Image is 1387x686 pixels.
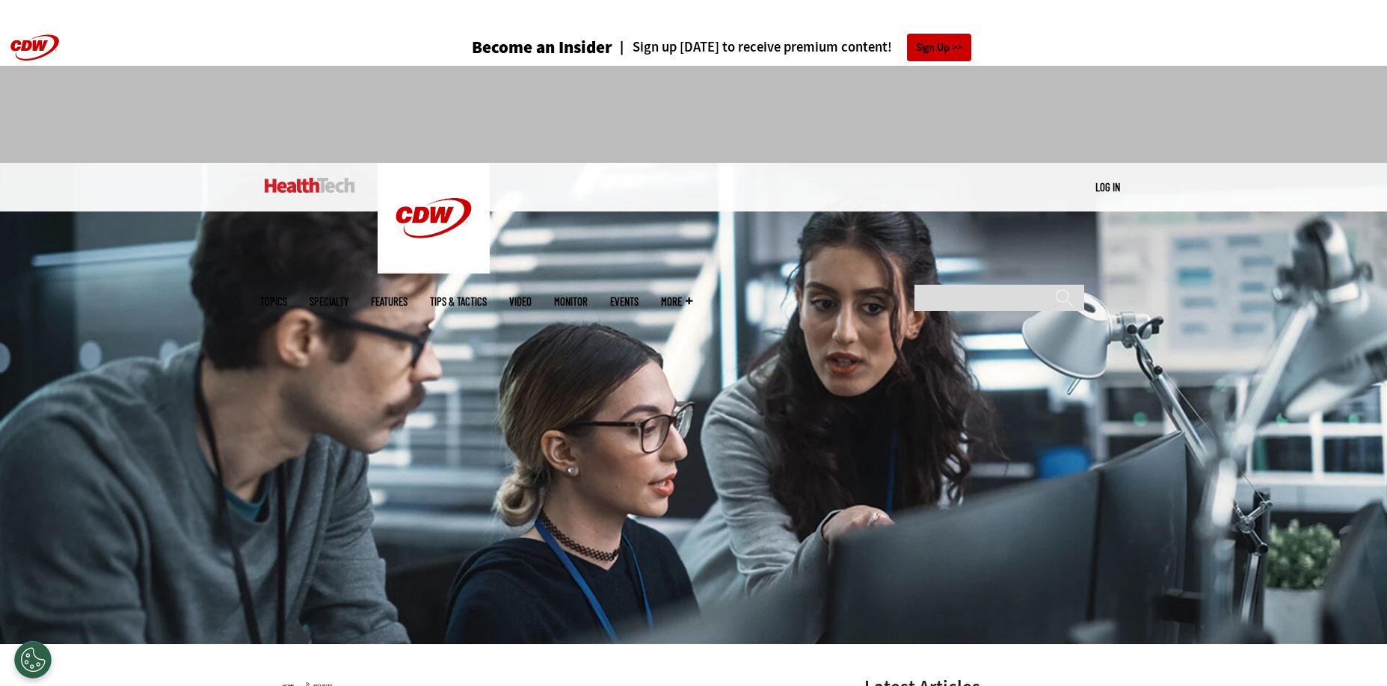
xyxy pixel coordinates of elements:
[265,178,355,193] img: Home
[416,39,612,56] a: Become an Insider
[260,296,287,307] span: Topics
[472,39,612,56] h3: Become an Insider
[371,296,408,307] a: Features
[430,296,487,307] a: Tips & Tactics
[14,641,52,679] button: Open Preferences
[1095,179,1120,195] div: User menu
[14,641,52,679] div: Cookies Settings
[661,296,692,307] span: More
[610,296,639,307] a: Events
[554,296,588,307] a: MonITor
[422,81,966,148] iframe: advertisement
[612,40,892,55] a: Sign up [DATE] to receive premium content!
[378,163,490,274] img: Home
[1095,180,1120,194] a: Log in
[310,296,348,307] span: Specialty
[907,34,971,61] a: Sign Up
[509,296,532,307] a: Video
[378,262,490,277] a: CDW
